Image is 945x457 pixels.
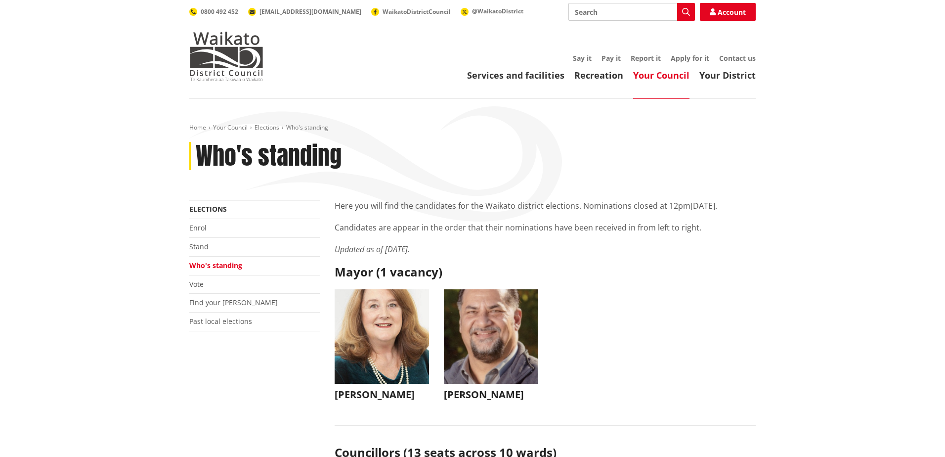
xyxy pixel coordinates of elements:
[189,317,252,326] a: Past local elections
[335,222,756,233] p: Candidates are appear in the order that their nominations have been received in from left to right.
[633,69,689,81] a: Your Council
[255,123,279,132] a: Elections
[461,7,523,15] a: @WaikatoDistrict
[568,3,695,21] input: Search input
[189,7,238,16] a: 0800 492 452
[671,53,709,63] a: Apply for it
[444,289,538,384] img: WO-M__BECH_A__EWN4j
[201,7,238,16] span: 0800 492 452
[335,289,429,406] button: [PERSON_NAME]
[719,53,756,63] a: Contact us
[472,7,523,15] span: @WaikatoDistrict
[189,32,263,81] img: Waikato District Council - Te Kaunihera aa Takiwaa o Waikato
[335,200,756,212] p: Here you will find the candidates for the Waikato district elections. Nominations closed at 12pm[...
[467,69,564,81] a: Services and facilities
[444,289,538,406] button: [PERSON_NAME]
[213,123,248,132] a: Your Council
[335,264,442,280] strong: Mayor (1 vacancy)
[371,7,451,16] a: WaikatoDistrictCouncil
[335,289,429,384] img: WO-M__CHURCH_J__UwGuY
[189,298,278,307] a: Find your [PERSON_NAME]
[189,261,242,270] a: Who's standing
[189,124,756,132] nav: breadcrumb
[189,123,206,132] a: Home
[383,7,451,16] span: WaikatoDistrictCouncil
[189,279,204,289] a: Vote
[444,389,538,401] h3: [PERSON_NAME]
[248,7,361,16] a: [EMAIL_ADDRESS][DOMAIN_NAME]
[259,7,361,16] span: [EMAIL_ADDRESS][DOMAIN_NAME]
[189,242,209,251] a: Stand
[601,53,621,63] a: Pay it
[631,53,661,63] a: Report it
[189,204,227,214] a: Elections
[699,69,756,81] a: Your District
[189,223,207,232] a: Enrol
[335,244,410,255] em: Updated as of [DATE].
[335,389,429,401] h3: [PERSON_NAME]
[286,123,328,132] span: Who's standing
[196,142,342,171] h1: Who's standing
[574,69,623,81] a: Recreation
[700,3,756,21] a: Account
[573,53,592,63] a: Say it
